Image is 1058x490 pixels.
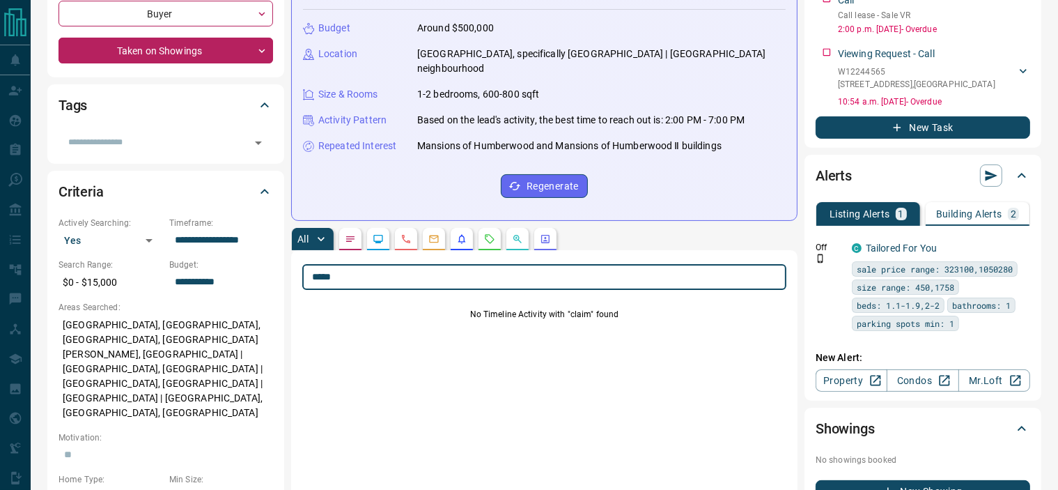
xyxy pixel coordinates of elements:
p: Listing Alerts [830,209,890,219]
p: Min Size: [169,473,273,486]
span: parking spots min: 1 [857,316,954,330]
p: 10:54 a.m. [DATE] - Overdue [838,95,1030,108]
svg: Lead Browsing Activity [373,233,384,245]
a: Tailored For You [866,243,937,254]
p: 2:00 p.m. [DATE] - Overdue [838,23,1030,36]
a: Condos [887,369,958,392]
p: New Alert: [816,351,1030,365]
p: Motivation: [59,431,273,444]
p: Budget: [169,259,273,271]
svg: Calls [400,233,412,245]
p: [GEOGRAPHIC_DATA], specifically [GEOGRAPHIC_DATA] | [GEOGRAPHIC_DATA] neighbourhood [417,47,786,76]
p: Mansions of Humberwood and Mansions of Humberwood Ⅱ buildings [417,139,722,153]
p: Based on the lead's activity, the best time to reach out is: 2:00 PM - 7:00 PM [417,113,745,128]
div: Showings [816,412,1030,445]
span: beds: 1.1-1.9,2-2 [857,298,940,312]
svg: Emails [428,233,439,245]
div: Alerts [816,159,1030,192]
p: Timeframe: [169,217,273,229]
p: Off [816,241,843,254]
span: size range: 450,1758 [857,280,954,294]
h2: Criteria [59,181,104,203]
p: Call lease - Sale VR [838,9,1030,22]
p: 2 [1011,209,1016,219]
a: Mr.Loft [958,369,1030,392]
svg: Requests [484,233,495,245]
svg: Notes [345,233,356,245]
a: Property [816,369,887,392]
div: Tags [59,89,273,122]
p: No Timeline Activity with "claim" found [302,308,786,321]
p: 1-2 bedrooms, 600-800 sqft [417,87,539,102]
div: Taken on Showings [59,38,273,63]
svg: Push Notification Only [816,254,825,263]
div: W12244565[STREET_ADDRESS],[GEOGRAPHIC_DATA] [838,63,1030,93]
p: $0 - $15,000 [59,271,162,294]
p: Home Type: [59,473,162,486]
p: Size & Rooms [318,87,378,102]
p: Activity Pattern [318,113,387,128]
h2: Tags [59,94,87,116]
p: Viewing Request - Call [838,47,935,61]
svg: Opportunities [512,233,523,245]
p: Areas Searched: [59,301,273,314]
div: Yes [59,229,162,252]
p: Building Alerts [936,209,1002,219]
p: 1 [898,209,904,219]
p: W12244565 [838,66,995,78]
div: condos.ca [852,243,862,253]
button: Open [249,133,268,153]
span: bathrooms: 1 [952,298,1011,312]
p: Repeated Interest [318,139,396,153]
span: sale price range: 323100,1050280 [857,262,1013,276]
h2: Showings [816,418,875,440]
div: Criteria [59,175,273,208]
h2: Alerts [816,164,852,187]
svg: Agent Actions [540,233,551,245]
button: New Task [816,116,1030,139]
p: [GEOGRAPHIC_DATA], [GEOGRAPHIC_DATA], [GEOGRAPHIC_DATA], [GEOGRAPHIC_DATA][PERSON_NAME], [GEOGRAP... [59,314,273,424]
p: All [297,234,309,244]
p: Search Range: [59,259,162,271]
p: Actively Searching: [59,217,162,229]
div: Buyer [59,1,273,26]
button: Regenerate [501,174,588,198]
p: [STREET_ADDRESS] , [GEOGRAPHIC_DATA] [838,78,995,91]
svg: Listing Alerts [456,233,467,245]
p: Budget [318,21,350,36]
p: No showings booked [816,454,1030,466]
p: Around $500,000 [417,21,494,36]
p: Location [318,47,357,61]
